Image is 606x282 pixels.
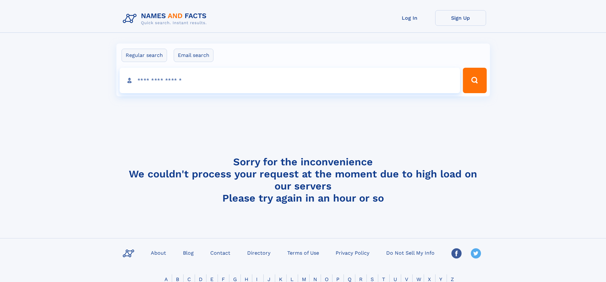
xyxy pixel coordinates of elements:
a: Log In [384,10,435,26]
img: Logo Names and Facts [120,10,212,27]
h4: Sorry for the inconvenience We couldn't process your request at the moment due to high load on ou... [120,156,486,204]
a: Terms of Use [285,248,322,257]
a: Sign Up [435,10,486,26]
input: search input [120,68,460,93]
label: Regular search [122,49,167,62]
img: Twitter [471,248,481,258]
a: Directory [245,248,273,257]
a: About [148,248,169,257]
img: Facebook [451,248,462,258]
a: Contact [208,248,233,257]
label: Email search [174,49,213,62]
a: Blog [180,248,196,257]
a: Privacy Policy [333,248,372,257]
a: Do Not Sell My Info [384,248,437,257]
button: Search Button [463,68,486,93]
